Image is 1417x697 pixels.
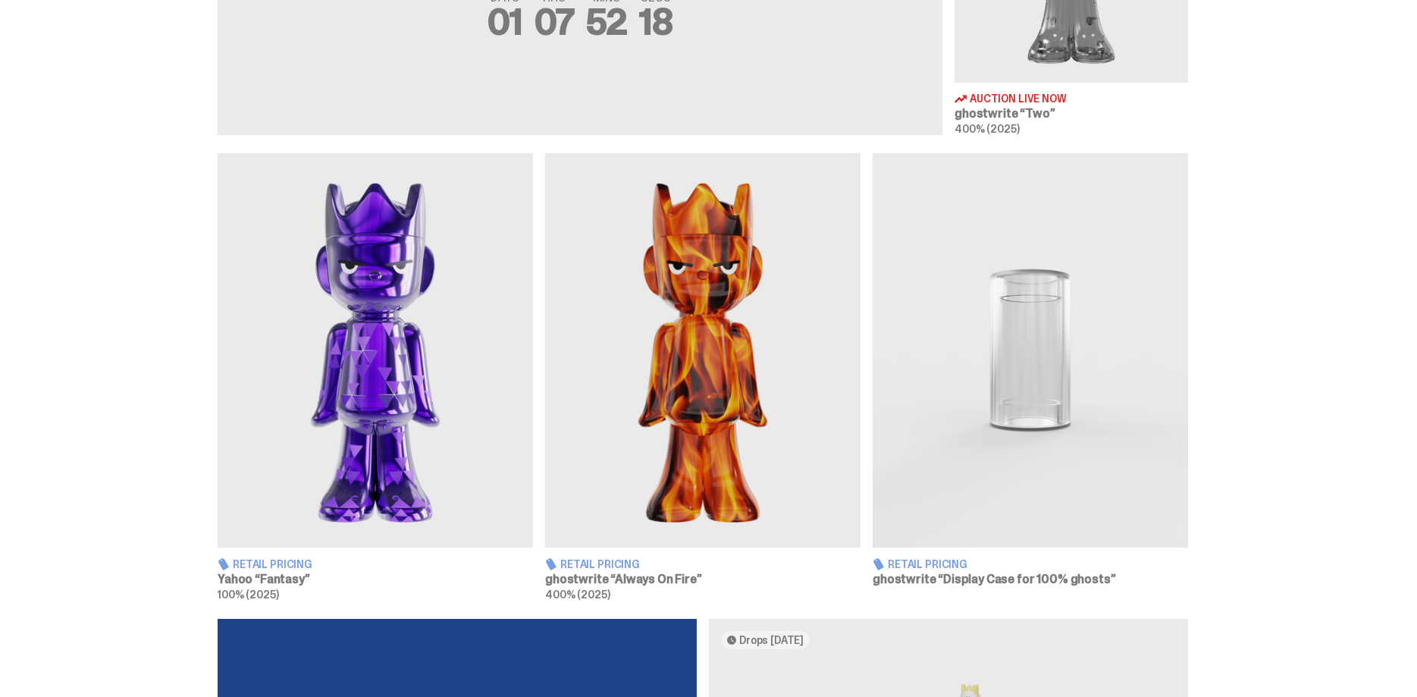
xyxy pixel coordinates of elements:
span: Auction Live Now [970,93,1067,104]
span: Retail Pricing [560,559,640,570]
img: Fantasy [218,153,533,548]
span: Drops [DATE] [739,634,804,646]
img: Display Case for 100% ghosts [873,153,1188,548]
span: 400% (2025) [545,588,610,601]
span: 100% (2025) [218,588,278,601]
a: Display Case for 100% ghosts Retail Pricing [873,153,1188,600]
a: Fantasy Retail Pricing [218,153,533,600]
h3: ghostwrite “Display Case for 100% ghosts” [873,573,1188,586]
span: Retail Pricing [888,559,967,570]
a: Always On Fire Retail Pricing [545,153,861,600]
span: Retail Pricing [233,559,312,570]
span: 400% (2025) [955,122,1019,136]
h3: ghostwrite “Always On Fire” [545,573,861,586]
img: Always On Fire [545,153,861,548]
h3: ghostwrite “Two” [955,108,1188,120]
h3: Yahoo “Fantasy” [218,573,533,586]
